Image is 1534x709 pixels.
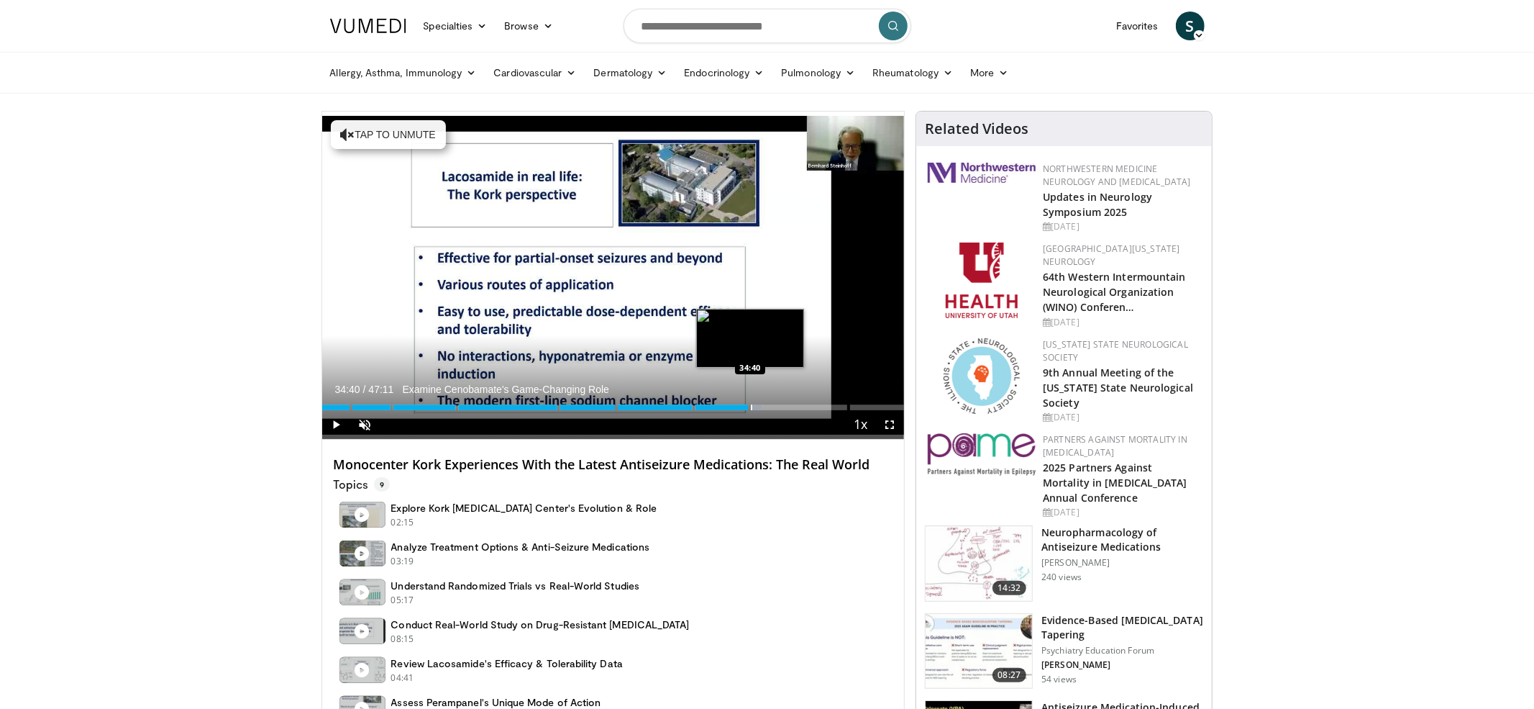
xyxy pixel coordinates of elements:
button: Unmute [351,410,380,439]
a: Allergy, Asthma, Immunology [321,58,485,87]
h4: Explore Kork [MEDICAL_DATA] Center's Evolution & Role [391,502,657,515]
a: Cardiovascular [485,58,585,87]
a: [GEOGRAPHIC_DATA][US_STATE] Neurology [1043,243,1180,268]
h4: Monocenter Kork Experiences With the Latest Antiseizure Medications: The Real World [334,457,893,473]
img: f6362829-b0a3-407d-a044-59546adfd345.png.150x105_q85_autocrop_double_scale_upscale_version-0.2.png [946,243,1018,318]
img: 2a462fb6-9365-492a-ac79-3166a6f924d8.png.150x105_q85_autocrop_double_scale_upscale_version-0.2.jpg [928,163,1036,183]
h3: Neuropharmacology of Antiseizure Medications [1041,525,1203,554]
img: eb8b354f-837c-42f6-ab3d-1e8ded9eaae7.png.150x105_q85_autocrop_double_scale_upscale_version-0.2.png [928,433,1036,476]
button: Tap to unmute [331,120,446,149]
div: [DATE] [1043,220,1200,233]
span: 9 [374,477,390,492]
a: 08:27 Evidence-Based [MEDICAL_DATA] Tapering Psychiatry Education Forum [PERSON_NAME] 54 views [925,613,1203,690]
img: VuMedi Logo [330,19,406,33]
p: 240 views [1041,572,1082,583]
a: Rheumatology [864,58,962,87]
a: [US_STATE] State Neurological Society [1043,338,1188,363]
span: 34:40 [335,384,360,395]
span: / [363,384,366,395]
img: 67f01596-a24c-4eb8-8e8d-fa35551849a0.150x105_q85_crop-smart_upscale.jpg [926,614,1032,689]
p: 08:15 [391,633,414,646]
a: 9th Annual Meeting of the [US_STATE] State Neurological Society [1043,366,1193,410]
img: image.jpeg [696,309,804,368]
p: [PERSON_NAME] [1041,659,1203,671]
p: 03:19 [391,555,414,568]
span: 08:27 [992,668,1027,682]
img: e258684e-4bcd-4ffc-ad60-dc5a1a76ac15.150x105_q85_crop-smart_upscale.jpg [926,526,1032,601]
p: [PERSON_NAME] [1041,557,1203,569]
div: [DATE] [1043,411,1200,424]
a: Endocrinology [675,58,772,87]
a: Browse [496,12,562,40]
input: Search topics, interventions [624,9,911,43]
a: Partners Against Mortality in [MEDICAL_DATA] [1043,433,1187,459]
a: Pulmonology [772,58,864,87]
span: Examine Cenobamate's Game-Changing Role [402,383,609,396]
video-js: Video Player [322,112,905,440]
button: Play [322,410,351,439]
div: [DATE] [1043,506,1200,519]
div: [DATE] [1043,316,1200,329]
a: Specialties [415,12,496,40]
h4: Review Lacosamide's Efficacy & Tolerability Data [391,657,623,670]
a: 64th Western Intermountain Neurological Organization (WINO) Conferen… [1043,270,1186,314]
a: 14:32 Neuropharmacology of Antiseizure Medications [PERSON_NAME] 240 views [925,525,1203,602]
h4: Analyze Treatment Options & Anti-Seizure Medications [391,541,650,554]
p: 05:17 [391,594,414,607]
a: Favorites [1108,12,1167,40]
a: Dermatology [585,58,676,87]
span: 47:11 [368,384,393,395]
img: 71a8b48c-8850-4916-bbdd-e2f3ccf11ef9.png.150x105_q85_autocrop_double_scale_upscale_version-0.2.png [944,338,1020,414]
p: 02:15 [391,516,414,529]
p: 54 views [1041,674,1077,685]
h4: Understand Randomized Trials vs Real-World Studies [391,579,640,592]
div: Progress Bar [322,405,905,410]
p: Topics [334,477,390,492]
p: 04:41 [391,672,414,685]
button: Fullscreen [875,410,904,439]
p: Psychiatry Education Forum [1041,645,1203,656]
h4: Related Videos [925,120,1028,137]
a: More [962,58,1017,87]
a: Northwestern Medicine Neurology and [MEDICAL_DATA] [1043,163,1191,188]
h4: Assess Perampanel's Unique Mode of Action [391,696,601,709]
button: Playback Rate [846,410,875,439]
a: Updates in Neurology Symposium 2025 [1043,190,1152,219]
h3: Evidence-Based [MEDICAL_DATA] Tapering [1041,613,1203,642]
h4: Conduct Real-World Study on Drug-Resistant [MEDICAL_DATA] [391,618,690,631]
a: S [1176,12,1205,40]
span: 14:32 [992,581,1027,595]
a: 2025 Partners Against Mortality in [MEDICAL_DATA] Annual Conference [1043,461,1187,505]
